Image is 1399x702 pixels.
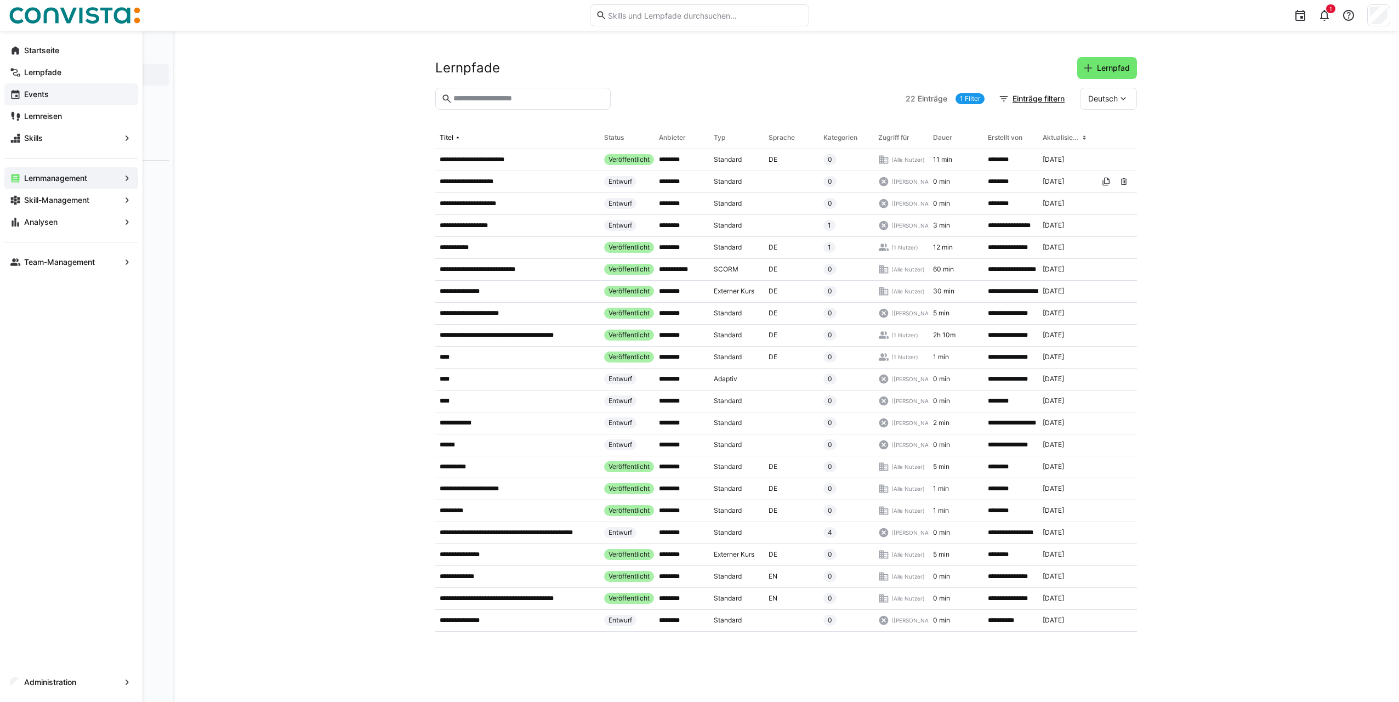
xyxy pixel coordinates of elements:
span: Entwurf [608,616,632,625]
span: 1 min [933,506,949,515]
span: DE [769,484,777,493]
span: DE [769,462,777,471]
span: Externer Kurs [714,287,754,296]
span: 3 min [933,221,950,230]
span: Standard [714,572,742,581]
span: DE [769,243,777,252]
span: [DATE] [1043,594,1064,603]
span: 0 [828,375,832,383]
span: (Alle Nutzer) [891,485,925,492]
span: [DATE] [1043,287,1064,296]
span: 12 min [933,243,953,252]
div: Zugriff für [878,133,909,142]
span: Standard [714,528,742,537]
span: 0 [828,199,832,208]
span: 0 [828,309,832,318]
span: Standard [714,594,742,603]
span: Externer Kurs [714,550,754,559]
div: Aktualisiert am [1043,133,1080,142]
span: Veröffentlicht [608,572,650,581]
span: Entwurf [608,397,632,405]
span: DE [769,155,777,164]
span: [DATE] [1043,550,1064,559]
span: DE [769,309,777,318]
span: Veröffentlicht [608,550,650,559]
span: (Alle Nutzer) [891,156,925,163]
div: Typ [714,133,725,142]
span: Veröffentlicht [608,265,650,274]
span: EN [769,572,777,581]
span: ([PERSON_NAME]) [891,441,941,449]
h2: Lernpfade [435,60,500,76]
span: Standard [714,506,742,515]
span: Adaptiv [714,375,737,383]
span: 0 [828,484,832,493]
span: Entwurf [608,221,632,230]
span: 0 [828,440,832,449]
span: 2h 10m [933,331,956,339]
span: 0 [828,594,832,603]
span: Standard [714,331,742,339]
span: [DATE] [1043,221,1064,230]
span: Veröffentlicht [608,353,650,361]
span: [DATE] [1043,309,1064,318]
span: [DATE] [1043,155,1064,164]
span: Veröffentlicht [608,484,650,493]
span: (Alle Nutzer) [891,573,925,580]
span: 0 [828,572,832,581]
span: Entwurf [608,528,632,537]
span: 0 [828,287,832,296]
span: Veröffentlicht [608,462,650,471]
span: [DATE] [1043,265,1064,274]
div: Sprache [769,133,795,142]
span: 0 [828,397,832,405]
span: ([PERSON_NAME]) [891,419,941,427]
span: (1 Nutzer) [891,353,918,361]
span: SCORM [714,265,738,274]
span: 0 [828,616,832,625]
span: 11 min [933,155,952,164]
span: Lernpfad [1095,63,1131,73]
span: Standard [714,440,742,449]
span: 5 min [933,462,949,471]
span: [DATE] [1043,353,1064,361]
span: EN [769,594,777,603]
span: [DATE] [1043,616,1064,625]
span: ([PERSON_NAME]) [891,178,941,185]
span: Standard [714,353,742,361]
span: Entwurf [608,440,632,449]
span: (1 Nutzer) [891,244,918,251]
span: ([PERSON_NAME]) [891,200,941,207]
div: Dauer [933,133,952,142]
span: DE [769,506,777,515]
span: DE [769,353,777,361]
span: 0 [828,462,832,471]
span: [DATE] [1043,440,1064,449]
span: Veröffentlicht [608,506,650,515]
span: 5 min [933,309,949,318]
span: 5 min [933,550,949,559]
span: ([PERSON_NAME]) [891,529,941,536]
button: Einträge filtern [993,88,1072,110]
span: [DATE] [1043,397,1064,405]
span: Veröffentlicht [608,287,650,296]
span: [DATE] [1043,199,1064,208]
span: Standard [714,616,742,625]
span: (Alle Nutzer) [891,287,925,295]
span: Einträge filtern [1011,93,1066,104]
span: [DATE] [1043,462,1064,471]
span: DE [769,550,777,559]
span: Standard [714,397,742,405]
span: 22 [906,93,915,104]
span: 0 [828,418,832,427]
span: [DATE] [1043,177,1064,186]
span: 0 [828,331,832,339]
span: Entwurf [608,418,632,427]
span: Veröffentlicht [608,309,650,318]
input: Skills und Lernpfade durchsuchen… [607,10,803,20]
span: [DATE] [1043,331,1064,339]
span: DE [769,331,777,339]
span: (Alle Nutzer) [891,551,925,558]
div: Titel [440,133,453,142]
span: ([PERSON_NAME]) [891,375,941,383]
